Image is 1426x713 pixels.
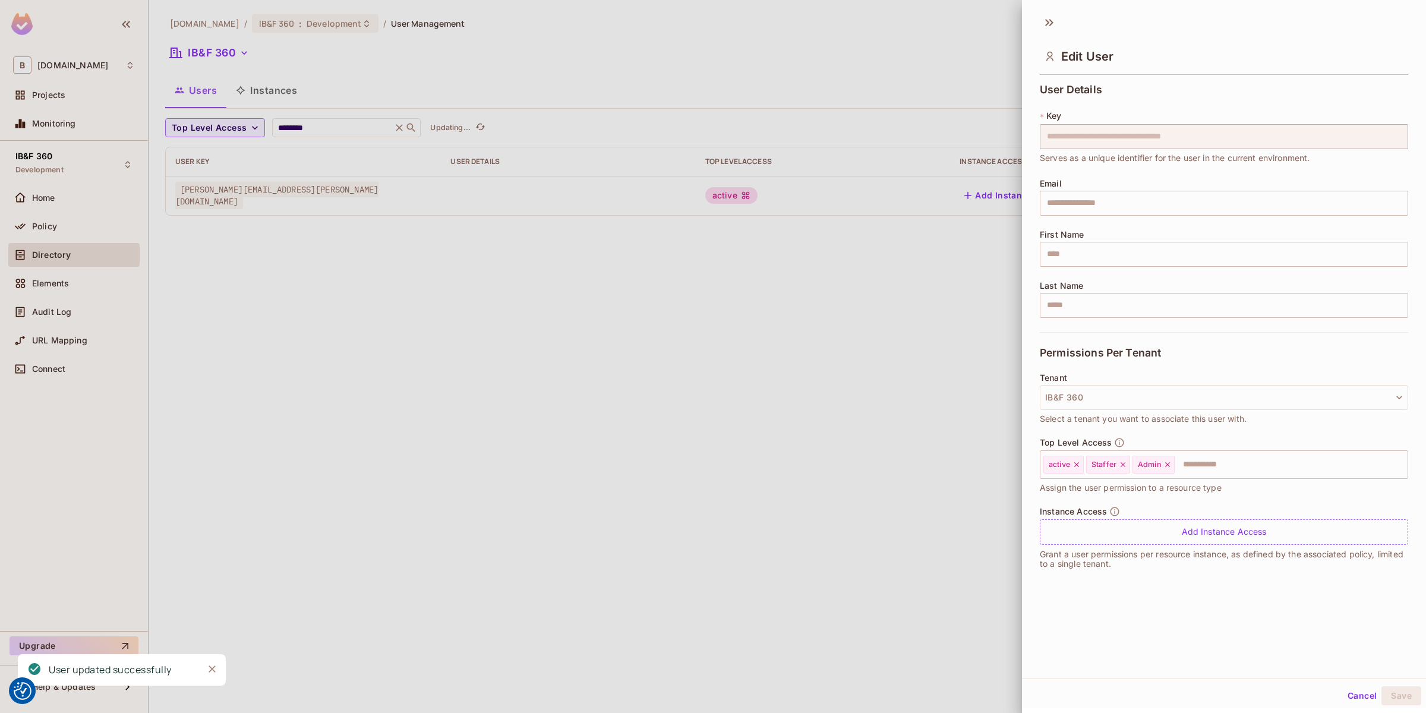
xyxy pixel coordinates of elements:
[203,660,221,678] button: Close
[1040,84,1102,96] span: User Details
[1040,550,1408,569] p: Grant a user permissions per resource instance, as defined by the associated policy, limited to a...
[1402,463,1404,465] button: Open
[1040,519,1408,545] div: Add Instance Access
[1040,152,1310,165] span: Serves as a unique identifier for the user in the current environment.
[1040,179,1062,188] span: Email
[1132,456,1175,474] div: Admin
[1091,460,1116,469] span: Staffer
[1040,438,1112,447] span: Top Level Access
[14,682,31,700] img: Revisit consent button
[1086,456,1130,474] div: Staffer
[14,682,31,700] button: Consent Preferences
[1046,111,1061,121] span: Key
[1040,385,1408,410] button: IB&F 360
[1043,456,1084,474] div: active
[1040,412,1247,425] span: Select a tenant you want to associate this user with.
[49,662,172,677] div: User updated successfully
[1040,507,1107,516] span: Instance Access
[1381,686,1421,705] button: Save
[1040,481,1222,494] span: Assign the user permission to a resource type
[1040,347,1161,359] span: Permissions Per Tenant
[1040,230,1084,239] span: First Name
[1049,460,1070,469] span: active
[1040,373,1067,383] span: Tenant
[1040,281,1083,291] span: Last Name
[1138,460,1161,469] span: Admin
[1061,49,1113,64] span: Edit User
[1343,686,1381,705] button: Cancel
